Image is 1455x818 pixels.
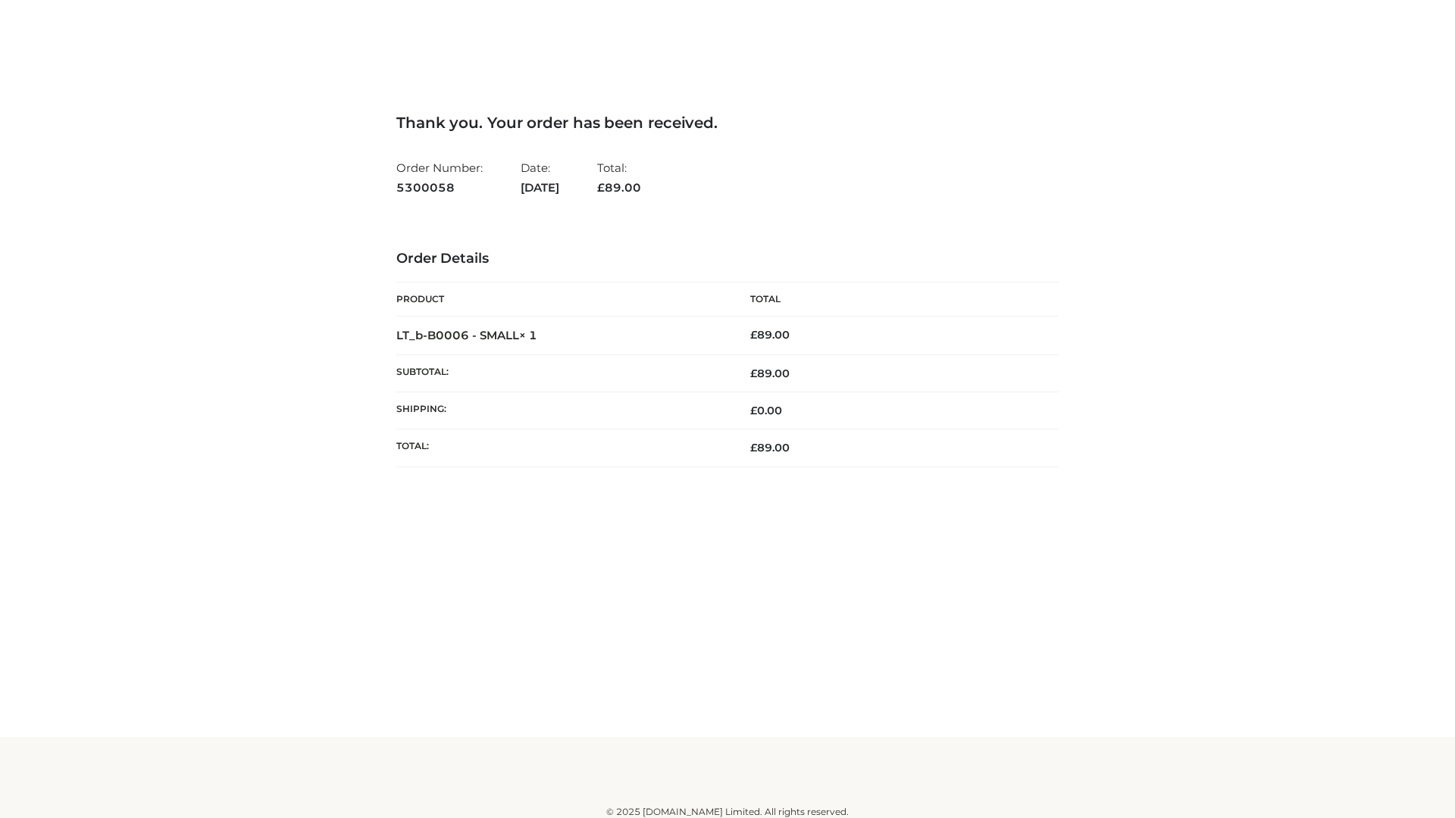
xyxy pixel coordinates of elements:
[750,441,790,454] span: 89.00
[396,114,1059,132] h3: Thank you. Your order has been received.
[396,178,483,198] strong: 5300058
[750,367,757,380] span: £
[727,283,1059,317] th: Total
[750,328,790,342] bdi: 89.00
[597,180,641,195] span: 89.00
[519,328,537,342] strong: × 1
[396,155,483,201] li: Order Number:
[750,328,757,342] span: £
[396,392,727,429] th: Shipping:
[396,354,727,392] th: Subtotal:
[750,404,757,417] span: £
[750,404,782,417] bdi: 0.00
[597,155,641,201] li: Total:
[750,441,757,454] span: £
[750,367,790,380] span: 89.00
[396,283,727,317] th: Product
[396,328,537,342] strong: LT_b-B0006 - SMALL
[597,180,605,195] span: £
[396,251,1059,267] h3: Order Details
[521,155,559,201] li: Date:
[521,178,559,198] strong: [DATE]
[396,429,727,467] th: Total:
